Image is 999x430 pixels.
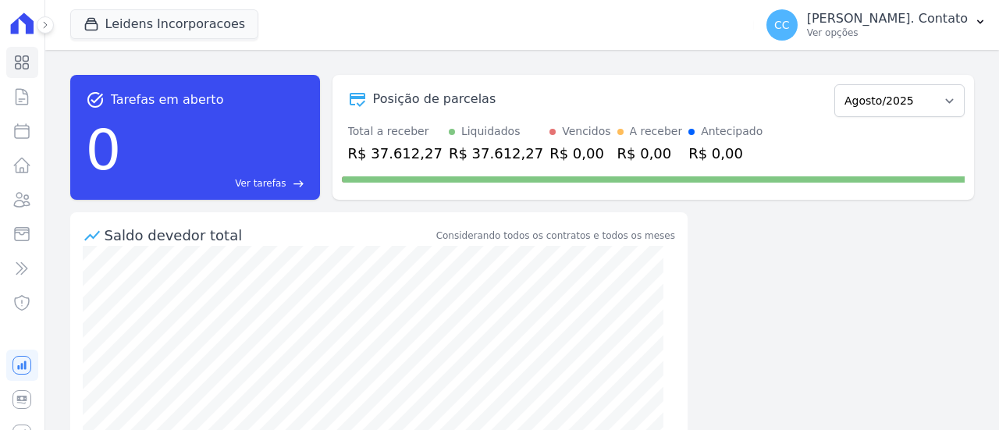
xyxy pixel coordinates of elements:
span: Ver tarefas [235,176,286,190]
button: Leidens Incorporacoes [70,9,259,39]
button: CC [PERSON_NAME]. Contato Ver opções [754,3,999,47]
div: R$ 37.612,27 [449,143,543,164]
div: R$ 0,00 [549,143,610,164]
div: Considerando todos os contratos e todos os meses [436,229,675,243]
div: Liquidados [461,123,521,140]
span: east [293,178,304,190]
div: Total a receber [348,123,443,140]
div: R$ 37.612,27 [348,143,443,164]
div: Antecipado [701,123,763,140]
p: [PERSON_NAME]. Contato [807,11,968,27]
div: R$ 0,00 [617,143,683,164]
div: Saldo devedor total [105,225,433,246]
span: Tarefas em aberto [111,91,224,109]
div: R$ 0,00 [688,143,763,164]
div: A receber [630,123,683,140]
div: 0 [86,109,122,190]
div: Posição de parcelas [373,90,496,108]
span: task_alt [86,91,105,109]
p: Ver opções [807,27,968,39]
div: Vencidos [562,123,610,140]
span: CC [774,20,790,30]
a: Ver tarefas east [127,176,304,190]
